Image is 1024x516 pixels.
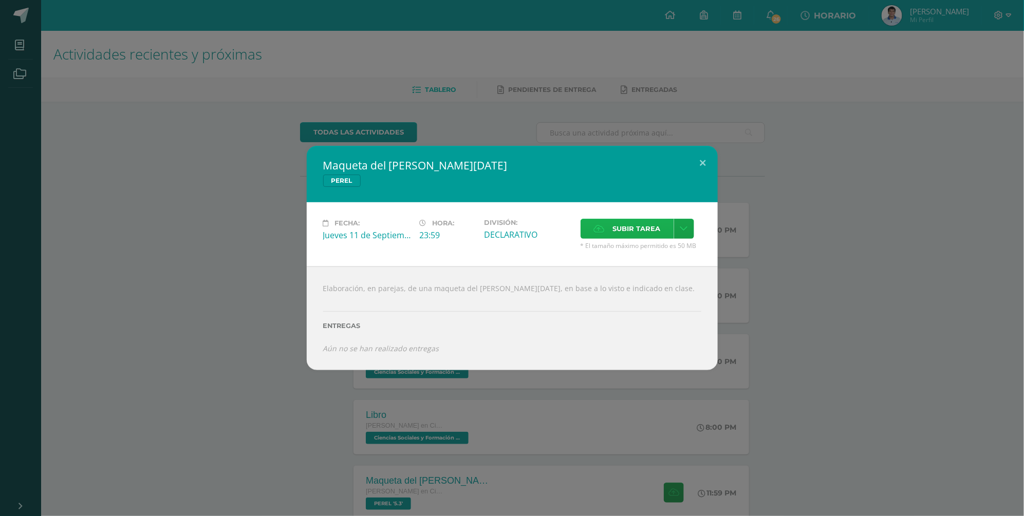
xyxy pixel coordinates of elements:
span: Subir tarea [613,219,661,238]
h2: Maqueta del [PERSON_NAME][DATE] [323,158,701,173]
label: División: [484,219,572,226]
div: Jueves 11 de Septiembre [323,230,412,241]
span: Hora: [433,219,455,227]
div: DECLARATIVO [484,229,572,240]
span: Fecha: [335,219,360,227]
label: Entregas [323,322,701,330]
div: Elaboración, en parejas, de una maqueta del [PERSON_NAME][DATE], en base a lo visto e indicado en... [307,266,718,370]
span: PEREL [323,175,361,187]
span: * El tamaño máximo permitido es 50 MB [581,241,701,250]
div: 23:59 [420,230,476,241]
i: Aún no se han realizado entregas [323,343,439,353]
button: Close (Esc) [688,146,718,181]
